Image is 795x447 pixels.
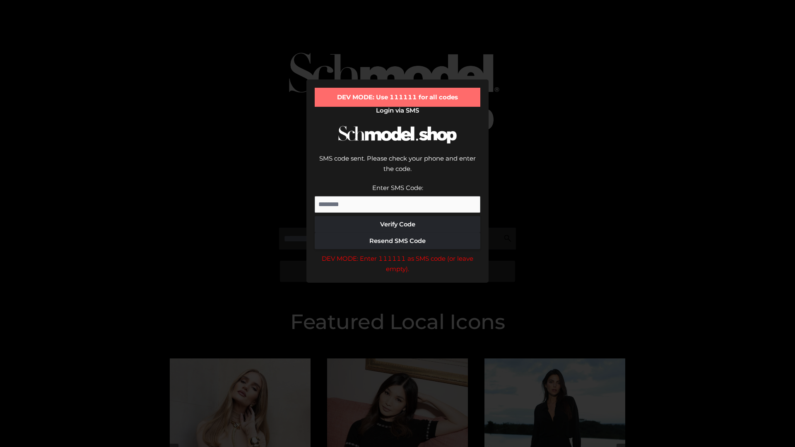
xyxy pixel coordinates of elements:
[335,118,460,151] img: Schmodel Logo
[315,153,480,183] div: SMS code sent. Please check your phone and enter the code.
[372,184,423,192] label: Enter SMS Code:
[315,216,480,233] button: Verify Code
[315,253,480,274] div: DEV MODE: Enter 111111 as SMS code (or leave empty).
[315,233,480,249] button: Resend SMS Code
[315,107,480,114] h2: Login via SMS
[315,88,480,107] div: DEV MODE: Use 111111 for all codes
